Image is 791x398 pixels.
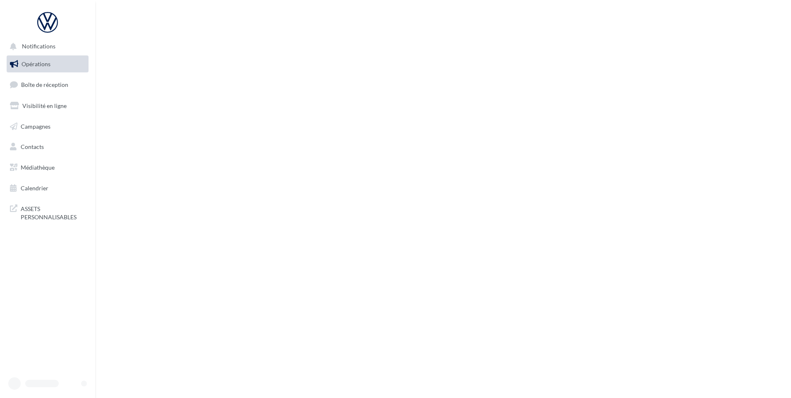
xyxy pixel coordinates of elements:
a: Visibilité en ligne [5,97,90,115]
a: Contacts [5,138,90,156]
a: ASSETS PERSONNALISABLES [5,200,90,224]
a: Opérations [5,55,90,73]
a: Boîte de réception [5,76,90,94]
span: ASSETS PERSONNALISABLES [21,203,85,221]
span: Visibilité en ligne [22,102,67,109]
span: Notifications [22,43,55,50]
a: Médiathèque [5,159,90,176]
span: Médiathèque [21,164,55,171]
span: Contacts [21,143,44,150]
a: Campagnes [5,118,90,135]
a: Calendrier [5,180,90,197]
span: Campagnes [21,122,50,129]
span: Boîte de réception [21,81,68,88]
span: Calendrier [21,185,48,192]
span: Opérations [22,60,50,67]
